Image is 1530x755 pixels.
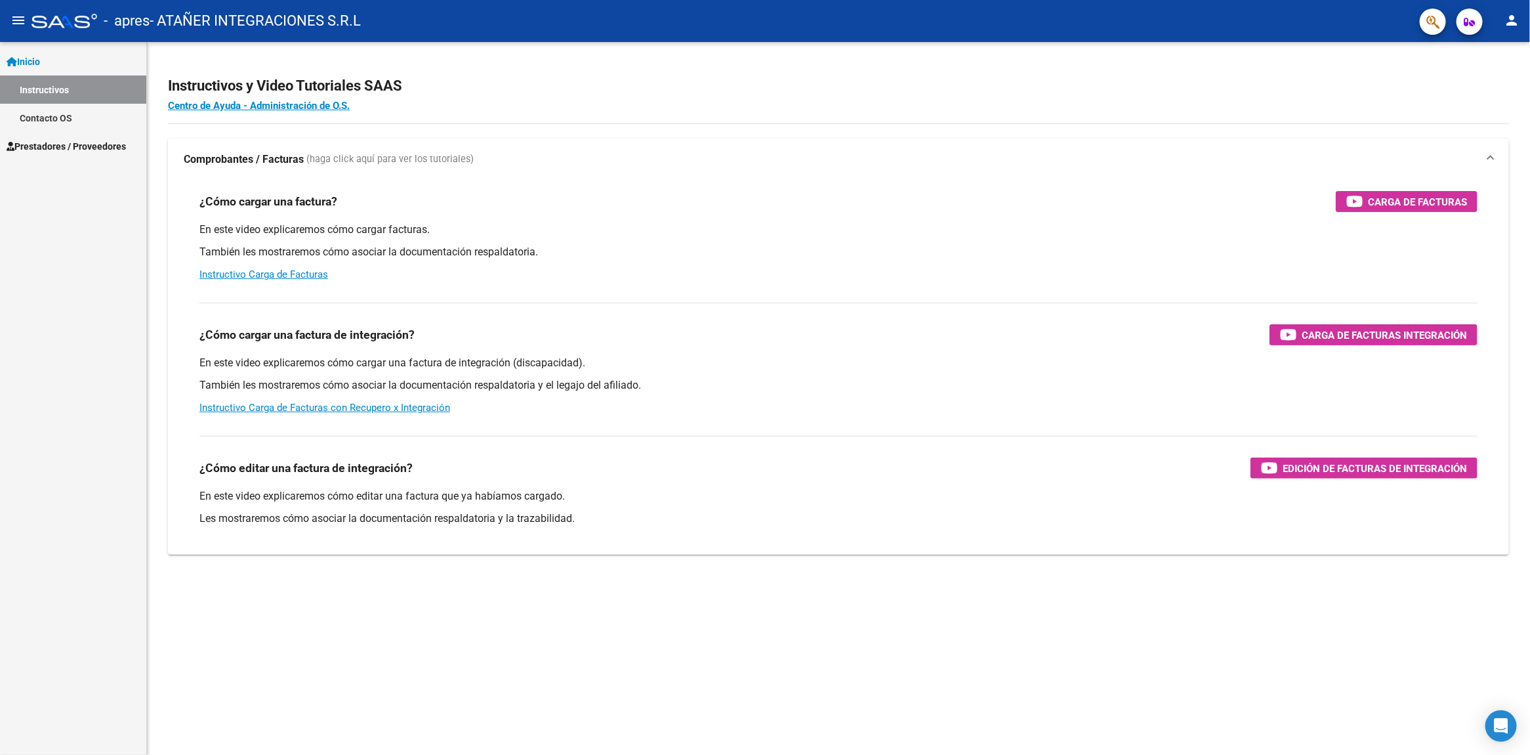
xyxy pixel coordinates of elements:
[104,7,150,35] span: - apres
[199,511,1478,526] p: Les mostraremos cómo asociar la documentación respaldatoria y la trazabilidad.
[199,356,1478,370] p: En este video explicaremos cómo cargar una factura de integración (discapacidad).
[199,245,1478,259] p: También les mostraremos cómo asociar la documentación respaldatoria.
[150,7,361,35] span: - ATAÑER INTEGRACIONES S.R.L
[199,402,450,414] a: Instructivo Carga de Facturas con Recupero x Integración
[168,139,1509,181] mat-expansion-panel-header: Comprobantes / Facturas (haga click aquí para ver los tutoriales)
[306,152,474,167] span: (haga click aquí para ver los tutoriales)
[168,74,1509,98] h2: Instructivos y Video Tutoriales SAAS
[1336,191,1478,212] button: Carga de Facturas
[1368,194,1467,210] span: Carga de Facturas
[1283,460,1467,477] span: Edición de Facturas de integración
[199,192,337,211] h3: ¿Cómo cargar una factura?
[7,54,40,69] span: Inicio
[168,181,1509,555] div: Comprobantes / Facturas (haga click aquí para ver los tutoriales)
[1485,710,1517,742] div: Open Intercom Messenger
[7,139,126,154] span: Prestadores / Proveedores
[199,223,1478,237] p: En este video explicaremos cómo cargar facturas.
[1270,324,1478,345] button: Carga de Facturas Integración
[184,152,304,167] strong: Comprobantes / Facturas
[1251,458,1478,479] button: Edición de Facturas de integración
[199,326,415,344] h3: ¿Cómo cargar una factura de integración?
[199,489,1478,504] p: En este video explicaremos cómo editar una factura que ya habíamos cargado.
[199,459,413,477] h3: ¿Cómo editar una factura de integración?
[199,269,328,280] a: Instructivo Carga de Facturas
[199,378,1478,393] p: También les mostraremos cómo asociar la documentación respaldatoria y el legajo del afiliado.
[168,100,350,112] a: Centro de Ayuda - Administración de O.S.
[10,12,26,28] mat-icon: menu
[1504,12,1520,28] mat-icon: person
[1302,327,1467,343] span: Carga de Facturas Integración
